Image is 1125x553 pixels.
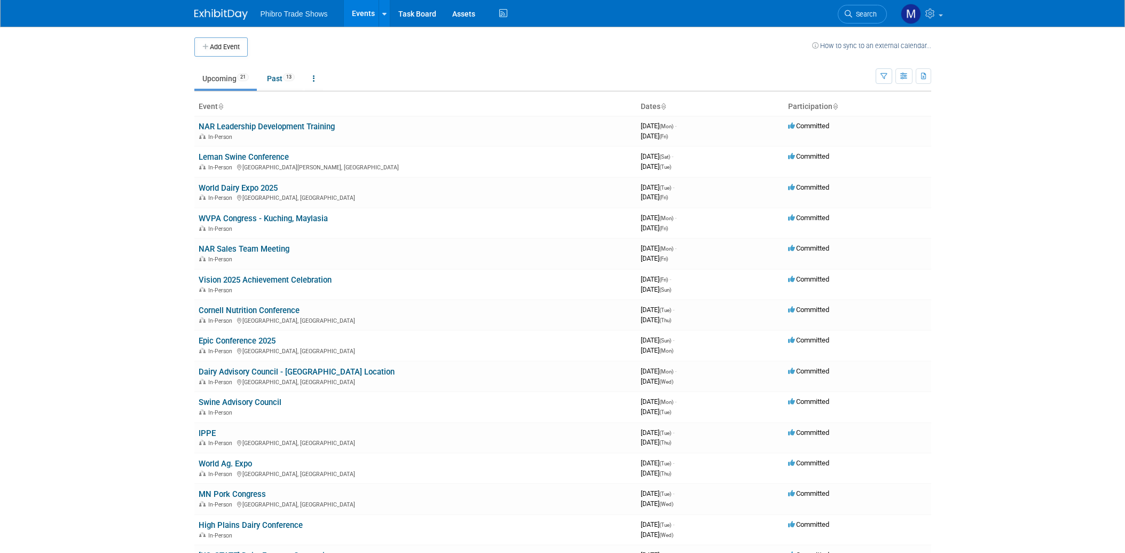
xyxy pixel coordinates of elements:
[199,438,632,447] div: [GEOGRAPHIC_DATA], [GEOGRAPHIC_DATA]
[199,489,266,499] a: MN Pork Congress
[641,346,673,354] span: [DATE]
[283,73,295,81] span: 13
[659,194,668,200] span: (Fri)
[659,532,673,538] span: (Wed)
[208,134,235,141] span: In-Person
[659,440,671,446] span: (Thu)
[199,469,632,478] div: [GEOGRAPHIC_DATA], [GEOGRAPHIC_DATA]
[641,306,674,314] span: [DATE]
[641,531,673,539] span: [DATE]
[675,122,676,130] span: -
[673,306,674,314] span: -
[673,429,674,437] span: -
[675,367,676,375] span: -
[199,256,206,261] img: In-Person Event
[641,162,671,170] span: [DATE]
[636,98,784,116] th: Dates
[832,102,838,111] a: Sort by Participation Type
[659,246,673,252] span: (Mon)
[901,4,921,24] img: Michelle Watts
[194,68,257,89] a: Upcoming21
[199,152,289,162] a: Leman Swine Conference
[208,256,235,263] span: In-Person
[659,164,671,170] span: (Tue)
[199,225,206,231] img: In-Person Event
[199,532,206,538] img: In-Person Event
[259,68,303,89] a: Past13
[641,336,674,344] span: [DATE]
[641,429,674,437] span: [DATE]
[641,122,676,130] span: [DATE]
[199,244,289,254] a: NAR Sales Team Meeting
[659,225,668,231] span: (Fri)
[199,367,395,377] a: Dairy Advisory Council - [GEOGRAPHIC_DATA] Location
[199,183,278,193] a: World Dairy Expo 2025
[641,408,671,416] span: [DATE]
[673,489,674,497] span: -
[641,254,668,262] span: [DATE]
[641,224,668,232] span: [DATE]
[788,275,829,283] span: Committed
[199,275,332,285] a: Vision 2025 Achievement Celebration
[659,123,673,129] span: (Mon)
[199,398,281,407] a: Swine Advisory Council
[788,122,829,130] span: Committed
[659,461,671,466] span: (Tue)
[659,317,671,323] span: (Thu)
[199,471,206,476] img: In-Person Event
[261,10,328,18] span: Phibro Trade Shows
[237,73,249,81] span: 21
[659,134,668,139] span: (Fri)
[673,183,674,191] span: -
[194,98,636,116] th: Event
[659,215,673,221] span: (Mon)
[199,162,632,171] div: [GEOGRAPHIC_DATA][PERSON_NAME], [GEOGRAPHIC_DATA]
[208,440,235,447] span: In-Person
[208,194,235,201] span: In-Person
[788,489,829,497] span: Committed
[199,122,335,131] a: NAR Leadership Development Training
[788,244,829,252] span: Committed
[641,214,676,222] span: [DATE]
[784,98,931,116] th: Participation
[659,287,671,293] span: (Sun)
[641,183,674,191] span: [DATE]
[788,367,829,375] span: Committed
[659,471,671,477] span: (Thu)
[788,306,829,314] span: Committed
[641,459,674,467] span: [DATE]
[208,287,235,294] span: In-Person
[199,429,216,438] a: IPPE
[670,275,671,283] span: -
[199,459,252,469] a: World Ag. Expo
[659,277,668,283] span: (Fri)
[208,164,235,171] span: In-Person
[208,317,235,324] span: In-Person
[659,399,673,405] span: (Mon)
[199,409,206,415] img: In-Person Event
[641,469,671,477] span: [DATE]
[199,440,206,445] img: In-Person Event
[659,379,673,385] span: (Wed)
[675,244,676,252] span: -
[199,336,276,346] a: Epic Conference 2025
[199,134,206,139] img: In-Person Event
[641,275,671,283] span: [DATE]
[199,164,206,169] img: In-Person Event
[208,409,235,416] span: In-Person
[199,500,632,508] div: [GEOGRAPHIC_DATA], [GEOGRAPHIC_DATA]
[659,348,673,354] span: (Mon)
[675,214,676,222] span: -
[218,102,223,111] a: Sort by Event Name
[199,501,206,507] img: In-Person Event
[641,520,674,528] span: [DATE]
[641,152,673,160] span: [DATE]
[659,256,668,262] span: (Fri)
[659,185,671,191] span: (Tue)
[199,287,206,292] img: In-Person Event
[659,491,671,497] span: (Tue)
[641,316,671,324] span: [DATE]
[208,348,235,355] span: In-Person
[788,429,829,437] span: Committed
[194,37,248,57] button: Add Event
